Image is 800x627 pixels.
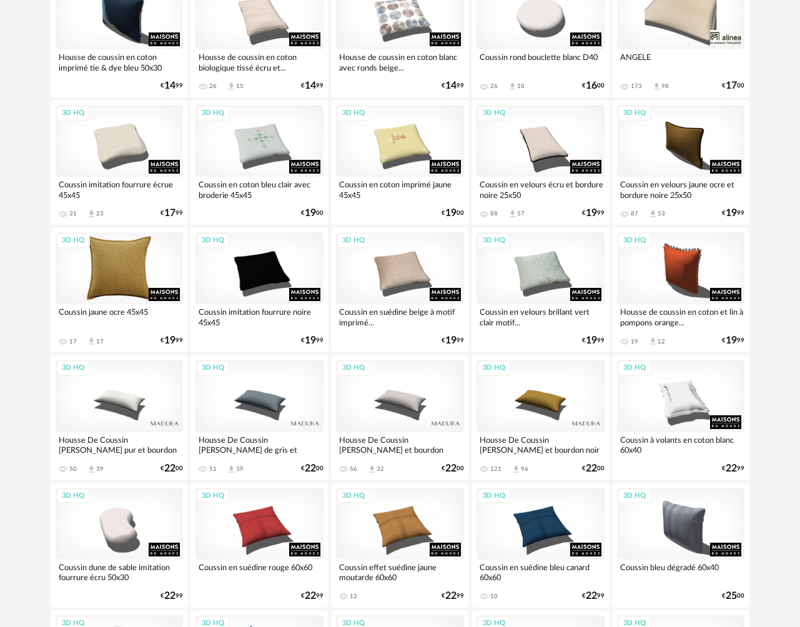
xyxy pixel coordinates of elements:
span: Download icon [648,209,658,219]
div: 23 [96,210,104,217]
div: 3D HQ [56,233,90,249]
div: Coussin bleu dégradé 60x40 [617,560,745,585]
div: € 99 [301,82,323,90]
span: 14 [305,82,316,90]
div: 3D HQ [477,488,511,504]
div: Coussin rond bouclette blanc D40 [477,49,605,74]
span: 19 [164,337,175,345]
span: 19 [305,209,316,217]
a: 3D HQ Coussin imitation fourrure écrue 45x45 31 Download icon 23 €1799 [51,100,189,225]
div: 121 [490,465,501,473]
div: 3D HQ [56,106,90,121]
span: 19 [445,337,457,345]
div: 3D HQ [196,106,230,121]
div: 17 [69,338,77,345]
div: 19 [631,338,638,345]
a: 3D HQ Coussin bleu dégradé 60x40 €2500 [612,483,750,608]
span: Download icon [652,82,661,91]
div: € 99 [301,337,323,345]
div: 31 [69,210,77,217]
div: Housse de coussin en coton blanc avec ronds beige... [336,49,464,74]
div: € 99 [442,82,464,90]
div: 3D HQ [196,233,230,249]
div: 3D HQ [337,488,370,504]
div: 88 [490,210,498,217]
span: 22 [164,592,175,600]
a: 3D HQ Coussin en velours brillant vert clair motif... €1999 [472,227,610,352]
span: Download icon [227,82,236,91]
div: Coussin imitation fourrure noire 45x45 [195,304,323,329]
div: € 99 [722,465,744,473]
div: 3D HQ [618,360,651,376]
div: Coussin jaune ocre 45x45 [56,304,184,329]
div: € 99 [160,209,183,217]
a: 3D HQ Coussin jaune ocre 45x45 17 Download icon 17 €1999 [51,227,189,352]
a: 3D HQ Housse De Coussin [PERSON_NAME] et bourdon noir - JAUNE 121 Download icon 96 €2200 [472,355,610,480]
div: 3D HQ [337,106,370,121]
div: 3D HQ [337,360,370,376]
div: € 00 [160,465,183,473]
div: 3D HQ [618,106,651,121]
div: Coussin en suédine rouge 60x60 [195,560,323,585]
div: € 99 [722,209,744,217]
div: 12 [658,338,665,345]
span: Download icon [648,337,658,346]
span: 14 [445,82,457,90]
a: 3D HQ Coussin effet suédine jaune moutarde 60x60 12 €2299 [331,483,469,608]
span: 22 [445,465,457,473]
div: Coussin à volants en coton blanc 60x40 [617,432,745,457]
a: 3D HQ Coussin dune de sable imitation fourrure écru 50x30 €2299 [51,483,189,608]
div: 17 [96,338,104,345]
div: 3D HQ [337,233,370,249]
a: 3D HQ Coussin en coton imprimé jaune 45x45 €1900 [331,100,469,225]
div: 57 [517,210,525,217]
span: Download icon [87,209,96,219]
div: 26 [209,82,217,90]
div: Housse De Coussin [PERSON_NAME] de gris et bourdon... [195,432,323,457]
div: Coussin effet suédine jaune moutarde 60x60 [336,560,464,585]
div: € 00 [442,209,464,217]
a: 3D HQ Coussin imitation fourrure noire 45x45 €1999 [190,227,328,352]
span: 14 [164,82,175,90]
div: 39 [236,465,244,473]
div: 3D HQ [618,488,651,504]
div: 10 [490,593,498,600]
a: 3D HQ Coussin en velours jaune ocre et bordure noire 25x50 87 Download icon 53 €1999 [612,100,750,225]
a: 3D HQ Coussin en suédine beige à motif imprimé... €1999 [331,227,469,352]
div: € 00 [301,209,323,217]
span: Download icon [511,465,521,474]
div: 3D HQ [196,360,230,376]
div: 98 [661,82,669,90]
div: 3D HQ [56,360,90,376]
span: Download icon [87,465,96,474]
div: 56 [350,465,357,473]
div: 39 [96,465,104,473]
div: Housse de coussin en coton biologique tissé écru et... [195,49,323,74]
span: 22 [164,465,175,473]
span: 16 [586,82,597,90]
div: € 99 [442,337,464,345]
div: 3D HQ [477,106,511,121]
div: Housse De Coussin [PERSON_NAME] pur et bourdon noir... [56,432,184,457]
div: 3D HQ [477,233,511,249]
span: Download icon [508,82,517,91]
div: 53 [658,210,665,217]
div: € 99 [582,337,605,345]
div: 173 [631,82,642,90]
span: Download icon [508,209,517,219]
div: 96 [521,465,528,473]
div: € 99 [301,592,323,600]
div: Coussin en velours brillant vert clair motif... [477,304,605,329]
span: Download icon [87,337,96,346]
div: € 00 [722,82,744,90]
span: 22 [305,465,316,473]
div: 18 [517,82,525,90]
span: Download icon [367,465,377,474]
div: Coussin en suédine bleu canard 60x60 [477,560,605,585]
div: Coussin en coton imprimé jaune 45x45 [336,177,464,202]
div: € 99 [582,592,605,600]
div: Coussin en velours écru et bordure noire 25x50 [477,177,605,202]
span: 22 [586,465,597,473]
div: € 00 [582,82,605,90]
div: 32 [377,465,384,473]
